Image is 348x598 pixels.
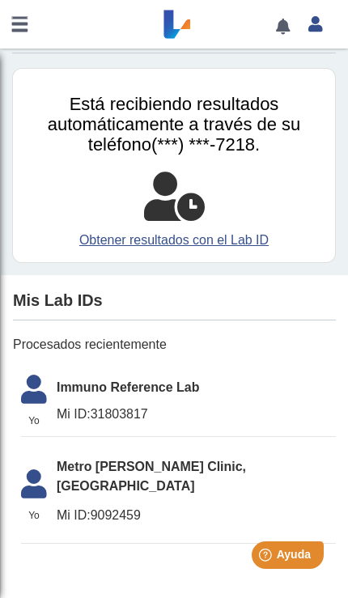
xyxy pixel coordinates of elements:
a: Obtener resultados con el Lab ID [25,231,323,250]
span: 9092459 [57,506,336,525]
span: Está recibiendo resultados automáticamente a través de su teléfono [48,94,300,155]
span: 31803817 [57,405,336,424]
span: Yo [11,508,57,523]
span: Mi ID: [57,407,91,421]
h4: Mis Lab IDs [13,291,103,311]
span: Metro [PERSON_NAME] Clinic, [GEOGRAPHIC_DATA] [57,457,336,496]
span: Procesados recientemente [13,335,336,354]
span: Immuno Reference Lab [57,378,336,397]
span: Mi ID: [57,508,91,522]
iframe: Help widget launcher [204,535,330,580]
span: Yo [11,414,57,428]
